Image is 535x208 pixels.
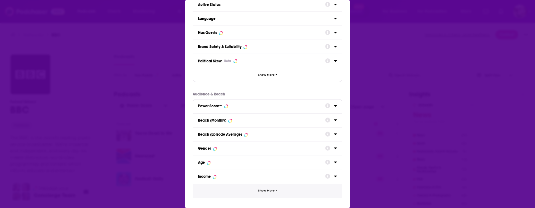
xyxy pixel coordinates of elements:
[198,102,325,110] button: Power Score™
[198,59,222,63] span: Political Skew
[198,0,325,8] button: Active Status
[198,2,321,7] div: Active Status
[193,68,342,82] button: Show More
[198,28,325,36] button: Has Guests
[198,14,334,22] button: Language
[198,118,226,123] div: Reach (Monthly)
[198,56,325,65] button: Political SkewBeta
[198,31,217,35] div: Has Guests
[198,116,325,124] button: Reach (Monthly)
[198,104,222,108] div: Power Score™
[258,73,275,77] span: Show More
[198,45,242,49] div: Brand Safety & Suitability
[198,158,325,166] button: Age
[198,174,211,179] div: Income
[198,17,330,21] div: Language
[198,160,205,165] div: Age
[193,92,342,96] p: Audience & Reach
[198,144,325,152] button: Gender
[198,172,325,180] button: Income
[198,130,325,138] button: Reach (Episode Average)
[258,189,275,192] span: Show More
[198,132,242,137] div: Reach (Episode Average)
[193,184,342,198] button: Show More
[224,59,231,63] div: Beta
[198,146,211,151] div: Gender
[198,42,325,50] button: Brand Safety & Suitability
